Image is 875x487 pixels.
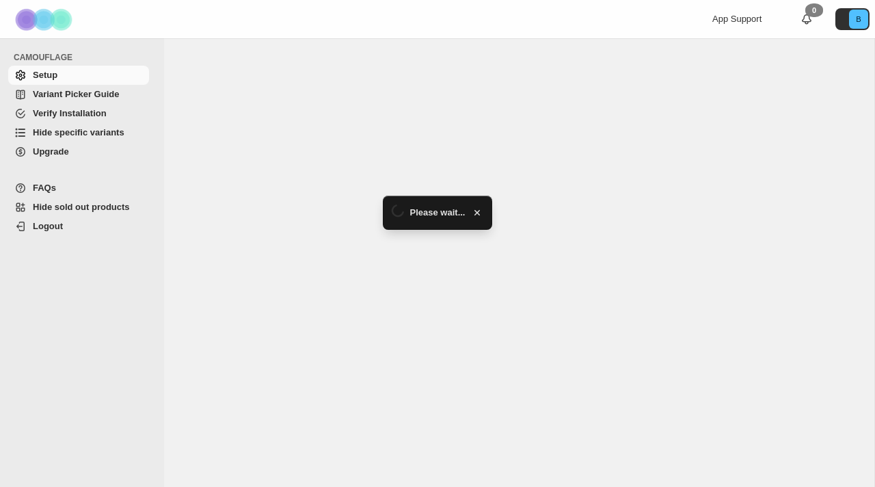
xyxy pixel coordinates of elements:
[8,123,149,142] a: Hide specific variants
[8,85,149,104] a: Variant Picker Guide
[8,66,149,85] a: Setup
[410,206,466,220] span: Please wait...
[33,183,56,193] span: FAQs
[33,202,130,212] span: Hide sold out products
[33,89,119,99] span: Variant Picker Guide
[800,12,813,26] a: 0
[805,3,823,17] div: 0
[835,8,870,30] button: Avatar with initials B
[33,108,107,118] span: Verify Installation
[33,70,57,80] span: Setup
[856,15,861,23] text: B
[33,127,124,137] span: Hide specific variants
[8,217,149,236] a: Logout
[33,221,63,231] span: Logout
[712,14,762,24] span: App Support
[14,52,154,63] span: CAMOUFLAGE
[8,142,149,161] a: Upgrade
[33,146,69,157] span: Upgrade
[849,10,868,29] span: Avatar with initials B
[11,1,79,38] img: Camouflage
[8,104,149,123] a: Verify Installation
[8,179,149,198] a: FAQs
[8,198,149,217] a: Hide sold out products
